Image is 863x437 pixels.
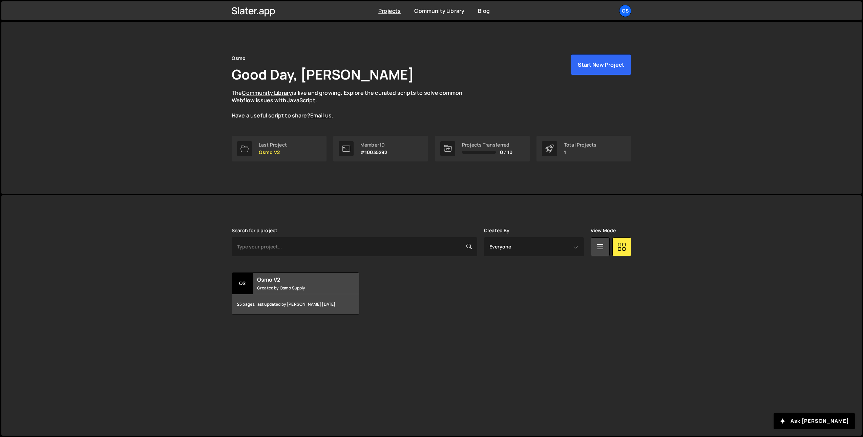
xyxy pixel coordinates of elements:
[462,142,512,148] div: Projects Transferred
[232,228,277,233] label: Search for a project
[232,294,359,314] div: 25 pages, last updated by [PERSON_NAME] [DATE]
[232,65,414,84] h1: Good Day, [PERSON_NAME]
[591,228,616,233] label: View Mode
[360,142,387,148] div: Member ID
[774,413,855,429] button: Ask [PERSON_NAME]
[360,150,387,155] p: #10035292
[310,112,332,119] a: Email us
[232,273,253,294] div: Os
[242,89,292,96] a: Community Library
[232,136,327,161] a: Last Project Osmo V2
[500,150,512,155] span: 0 / 10
[564,142,596,148] div: Total Projects
[619,5,631,17] a: Os
[571,54,631,75] button: Start New Project
[484,228,510,233] label: Created By
[259,150,287,155] p: Osmo V2
[259,142,287,148] div: Last Project
[232,89,476,119] p: The is live and growing. Explore the curated scripts to solve common Webflow issues with JavaScri...
[378,7,401,15] a: Projects
[232,272,359,315] a: Os Osmo V2 Created by Osmo Supply 25 pages, last updated by [PERSON_NAME] [DATE]
[257,285,339,291] small: Created by Osmo Supply
[414,7,464,15] a: Community Library
[232,237,477,256] input: Type your project...
[478,7,490,15] a: Blog
[564,150,596,155] p: 1
[257,276,339,283] h2: Osmo V2
[232,54,246,62] div: Osmo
